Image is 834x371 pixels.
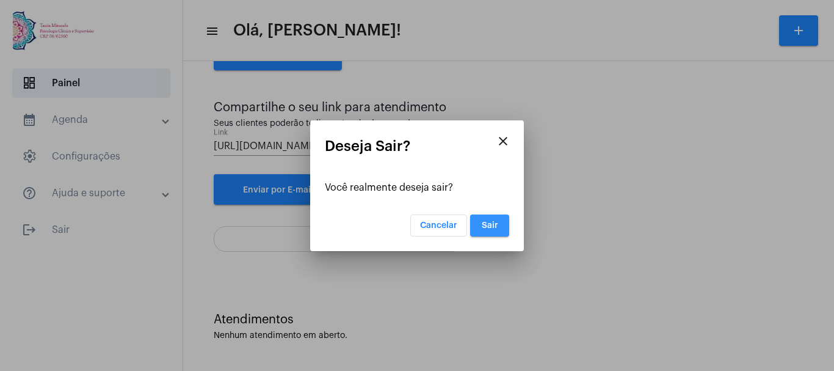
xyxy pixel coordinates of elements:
div: Você realmente deseja sair? [325,182,509,193]
span: Sair [482,221,498,230]
button: Cancelar [410,215,467,237]
button: Sair [470,215,509,237]
span: Cancelar [420,221,457,230]
mat-icon: close [496,134,510,149]
mat-card-title: Deseja Sair? [325,138,509,154]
